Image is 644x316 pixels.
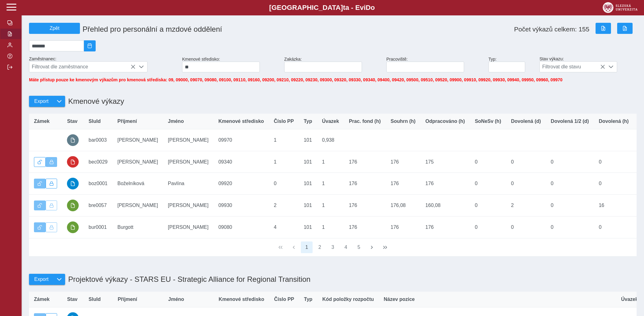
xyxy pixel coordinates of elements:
td: 176,08 [386,195,421,217]
td: 176 [386,216,421,238]
td: [PERSON_NAME] [163,151,214,173]
span: Dovolená (d) [511,119,541,124]
td: 2 [506,195,546,217]
span: Prac. fond (h) [349,119,381,124]
div: Zaměstnanec: [27,54,180,75]
button: Export [29,274,53,285]
td: 176 [344,173,386,195]
span: Typ [304,119,312,124]
td: 0 [470,173,506,195]
button: schváleno [67,178,79,189]
td: 1 [269,151,299,173]
td: [PERSON_NAME] [163,195,214,217]
span: Počet výkazů celkem: 155 [514,26,589,33]
span: Stav [67,119,77,124]
td: Pavlína [163,173,214,195]
span: Kmenové středisko [219,297,264,302]
span: Souhrn (h) [391,119,416,124]
td: bur0001 [84,216,112,238]
button: 3 [327,241,339,253]
td: 176 [386,151,421,173]
button: Uzamknout lze pouze výkaz, který je podepsán a schválen. [46,222,57,232]
div: Stav výkazu: [537,54,639,75]
td: 101 [299,129,317,151]
span: SluId [89,297,101,302]
td: 1 [317,195,344,217]
button: podepsáno [67,200,79,211]
button: Výkaz je odemčen. [34,222,46,232]
td: 09340 [214,151,269,173]
td: 101 [299,173,317,195]
td: 0 [546,195,594,217]
td: 175 [421,151,470,173]
div: Zakázka: [282,54,384,75]
td: 0 [506,151,546,173]
span: Máte přístup pouze ke kmenovým výkazům pro kmenová střediska: 09, 09000, 09070, 09080, 09100, 091... [29,77,563,82]
td: 09970 [214,129,269,151]
span: Zpět [32,26,77,31]
h1: Projektové výkazy - STARS EU - Strategic Alliance for Regional Transition [65,272,310,287]
span: Filtrovat dle stavu [540,62,605,72]
td: 0 [594,173,634,195]
span: Číslo PP [274,297,294,302]
h1: Přehled pro personální a mzdové oddělení [80,22,386,36]
td: 0 [470,195,506,217]
button: 5 [353,241,365,253]
button: Výkaz je odemčen. [34,201,46,210]
td: 1 [317,216,344,238]
button: Uzamknout [46,179,57,188]
button: 1 [301,241,313,253]
span: Jméno [168,297,184,302]
td: 0 [546,216,594,238]
span: Číslo PP [274,119,294,124]
td: 176 [386,173,421,195]
span: Odpracováno (h) [426,119,465,124]
td: 1 [317,151,344,173]
span: D [366,4,371,11]
td: Burgott [113,216,163,238]
td: 0 [506,216,546,238]
h1: Kmenové výkazy [65,94,124,109]
td: 160,08 [421,195,470,217]
span: Typ [304,297,312,302]
td: 4 [269,216,299,238]
td: 0 [470,216,506,238]
td: 176 [344,151,386,173]
td: 16 [594,195,634,217]
button: 2 [314,241,326,253]
td: 176 [344,195,386,217]
button: Export [29,96,53,107]
span: o [371,4,375,11]
button: Uzamknout lze pouze výkaz, který je podepsán a schválen. [46,201,57,210]
td: 176 [421,216,470,238]
button: uzamčeno [67,156,79,168]
td: [PERSON_NAME] [163,129,214,151]
span: Zámek [34,119,50,124]
img: logo_web_su.png [603,2,638,13]
button: Výkaz uzamčen. [46,157,57,167]
span: Export [34,277,48,282]
td: 09930 [214,195,269,217]
td: 101 [299,151,317,173]
td: 09080 [214,216,269,238]
td: 176 [421,173,470,195]
td: 0 [269,173,299,195]
button: Export do Excelu [596,23,611,34]
span: Kód položky rozpočtu [322,297,374,302]
button: prázdný [67,134,79,146]
button: Zpět [29,23,80,34]
td: 176 [344,216,386,238]
span: SoNeSv (h) [475,119,501,124]
td: bre0057 [84,195,112,217]
td: 101 [299,216,317,238]
td: 0 [594,216,634,238]
div: Kmenové středisko: [180,54,282,75]
b: [GEOGRAPHIC_DATA] a - Evi [19,4,625,12]
button: 2025/09 [84,40,96,51]
span: Dovolená 1/2 (d) [551,119,589,124]
td: [PERSON_NAME] [113,195,163,217]
td: 0 [470,151,506,173]
button: podepsáno [67,221,79,233]
td: boz0001 [84,173,112,195]
span: Kmenové středisko [218,119,264,124]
